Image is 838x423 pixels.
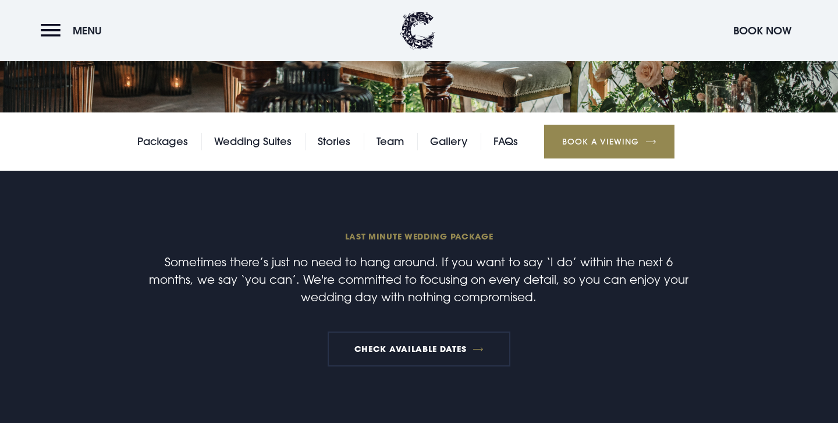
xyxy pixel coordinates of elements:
a: Wedding Suites [214,133,292,150]
a: Team [377,133,404,150]
a: Book a Viewing [544,125,674,158]
span: Last minute wedding package [142,231,696,242]
a: FAQs [493,133,518,150]
a: Gallery [430,133,467,150]
p: Sometimes there’s just no need to hang around. If you want to say ‘I do’ within the next 6 months... [142,253,696,305]
a: Stories [318,133,350,150]
a: Check available dates [328,332,510,366]
img: Clandeboye Lodge [400,12,435,50]
a: Packages [137,133,188,150]
button: Book Now [727,18,797,43]
button: Menu [41,18,108,43]
span: Menu [73,24,102,37]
